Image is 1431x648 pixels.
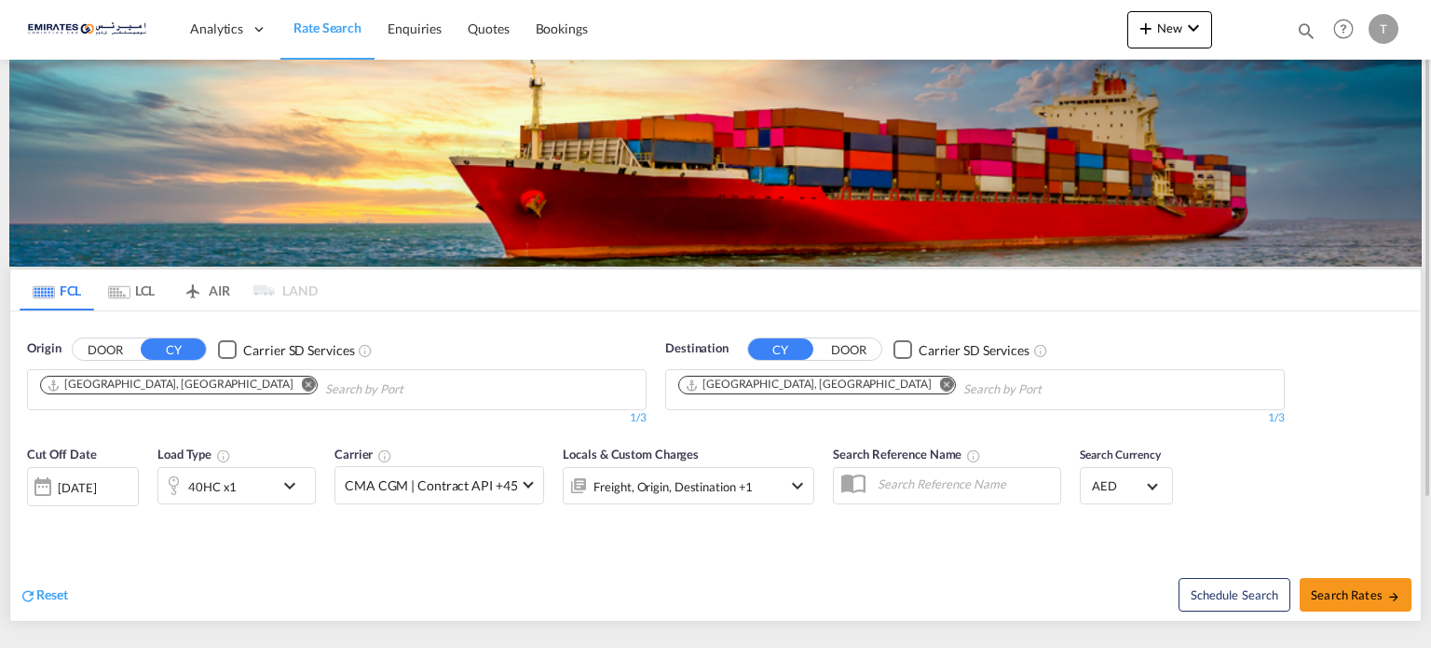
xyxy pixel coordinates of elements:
[20,587,36,604] md-icon: icon-refresh
[963,375,1140,405] input: Chips input.
[20,269,318,310] md-pagination-wrapper: Use the left and right arrow keys to navigate between tabs
[748,338,813,360] button: CY
[157,447,231,462] span: Load Type
[919,341,1029,360] div: Carrier SD Services
[1135,17,1157,39] md-icon: icon-plus 400-fg
[675,370,1148,405] md-chips-wrap: Chips container. Use arrow keys to select chips.
[685,377,934,393] div: Press delete to remove this chip.
[325,375,502,405] input: Chips input.
[36,586,68,602] span: Reset
[966,448,981,463] md-icon: Your search will be saved by the below given name
[388,21,442,36] span: Enquiries
[289,377,317,395] button: Remove
[27,339,61,358] span: Origin
[1080,448,1161,462] span: Search Currency
[1369,14,1398,44] div: T
[786,475,809,497] md-icon: icon-chevron-down
[216,448,231,463] md-icon: icon-information-outline
[73,339,138,361] button: DOOR
[536,21,588,36] span: Bookings
[345,476,517,495] span: CMA CGM | Contract API +45
[190,20,243,38] span: Analytics
[218,339,354,359] md-checkbox: Checkbox No Ink
[20,269,94,310] md-tab-item: FCL
[243,341,354,360] div: Carrier SD Services
[1311,587,1400,602] span: Search Rates
[1179,578,1290,612] button: Note: By default Schedule search will only considerorigin ports, destination ports and cut off da...
[10,311,1421,620] div: OriginDOOR CY Checkbox No InkUnchecked: Search for CY (Container Yard) services for all selected ...
[9,60,1422,267] img: LCL+%26+FCL+BACKGROUND.png
[28,8,154,50] img: c67187802a5a11ec94275b5db69a26e6.png
[358,343,373,358] md-icon: Unchecked: Search for CY (Container Yard) services for all selected carriers.Checked : Search for...
[1296,21,1316,41] md-icon: icon-magnify
[1328,13,1369,47] div: Help
[20,586,68,606] div: icon-refreshReset
[468,21,509,36] span: Quotes
[27,503,41,529] md-datepicker: Select
[377,448,392,463] md-icon: The selected Trucker/Carrierwill be displayed in the rate results If the rates are from another f...
[27,410,647,426] div: 1/3
[188,474,237,500] div: 40HC x1
[665,339,729,358] span: Destination
[293,20,361,35] span: Rate Search
[833,447,981,462] span: Search Reference Name
[1182,17,1205,39] md-icon: icon-chevron-down
[685,377,931,393] div: Melbourne, AUMEL
[27,467,139,506] div: [DATE]
[1328,13,1359,45] span: Help
[868,470,1060,498] input: Search Reference Name
[169,269,243,310] md-tab-item: AIR
[563,467,814,504] div: Freight Origin Destination Factory Stuffingicon-chevron-down
[1300,578,1411,612] button: Search Ratesicon-arrow-right
[334,447,392,462] span: Carrier
[47,377,293,393] div: Jebel Ali, AEJEA
[182,280,204,294] md-icon: icon-airplane
[563,447,699,462] span: Locals & Custom Charges
[593,474,753,500] div: Freight Origin Destination Factory Stuffing
[1090,473,1163,500] md-select: Select Currency: د.إ AEDUnited Arab Emirates Dirham
[816,339,881,361] button: DOOR
[665,410,1285,426] div: 1/3
[141,338,206,360] button: CY
[1296,21,1316,48] div: icon-magnify
[1127,11,1212,48] button: icon-plus 400-fgNewicon-chevron-down
[27,447,97,462] span: Cut Off Date
[58,479,96,496] div: [DATE]
[157,467,316,504] div: 40HC x1icon-chevron-down
[893,339,1029,359] md-checkbox: Checkbox No Ink
[927,377,955,395] button: Remove
[37,370,510,405] md-chips-wrap: Chips container. Use arrow keys to select chips.
[47,377,296,393] div: Press delete to remove this chip.
[1092,477,1144,494] span: AED
[94,269,169,310] md-tab-item: LCL
[1033,343,1048,358] md-icon: Unchecked: Search for CY (Container Yard) services for all selected carriers.Checked : Search for...
[1135,21,1205,35] span: New
[279,475,310,497] md-icon: icon-chevron-down
[1387,590,1400,603] md-icon: icon-arrow-right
